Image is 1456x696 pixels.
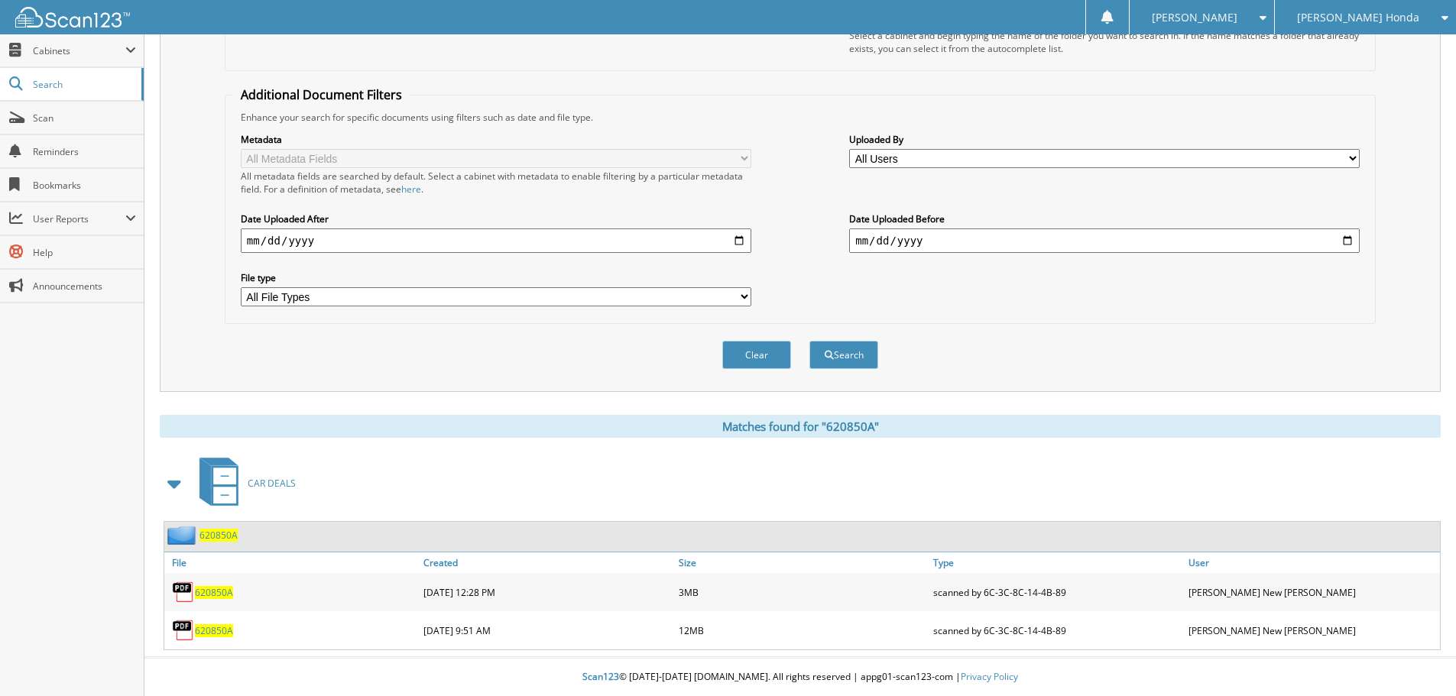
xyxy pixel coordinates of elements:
[167,526,199,545] img: folder2.png
[160,415,1441,438] div: Matches found for "620850A"
[241,133,751,146] label: Metadata
[420,577,675,607] div: [DATE] 12:28 PM
[233,111,1367,124] div: Enhance your search for specific documents using filters such as date and file type.
[33,179,136,192] span: Bookmarks
[195,624,233,637] a: 620850A
[195,586,233,599] a: 620850A
[809,341,878,369] button: Search
[961,670,1018,683] a: Privacy Policy
[420,552,675,573] a: Created
[849,228,1360,253] input: end
[199,529,238,542] a: 620850A
[33,78,134,91] span: Search
[1185,577,1440,607] div: [PERSON_NAME] New [PERSON_NAME]
[582,670,619,683] span: Scan123
[401,183,421,196] a: here
[164,552,420,573] a: File
[849,133,1360,146] label: Uploaded By
[172,619,195,642] img: PDF.png
[144,659,1456,696] div: © [DATE]-[DATE] [DOMAIN_NAME]. All rights reserved | appg01-scan123-com |
[722,341,791,369] button: Clear
[248,477,296,490] span: CAR DEALS
[172,581,195,604] img: PDF.png
[929,552,1185,573] a: Type
[33,44,125,57] span: Cabinets
[241,271,751,284] label: File type
[1185,615,1440,646] div: [PERSON_NAME] New [PERSON_NAME]
[675,615,930,646] div: 12MB
[33,212,125,225] span: User Reports
[33,112,136,125] span: Scan
[190,453,296,513] a: CAR DEALS
[15,7,130,28] img: scan123-logo-white.svg
[1185,552,1440,573] a: User
[33,145,136,158] span: Reminders
[241,212,751,225] label: Date Uploaded After
[241,170,751,196] div: All metadata fields are searched by default. Select a cabinet with metadata to enable filtering b...
[929,615,1185,646] div: scanned by 6C-3C-8C-14-4B-89
[33,280,136,293] span: Announcements
[1152,13,1237,22] span: [PERSON_NAME]
[233,86,410,103] legend: Additional Document Filters
[929,577,1185,607] div: scanned by 6C-3C-8C-14-4B-89
[1297,13,1419,22] span: [PERSON_NAME] Honda
[675,577,930,607] div: 3MB
[849,29,1360,55] div: Select a cabinet and begin typing the name of the folder you want to search in. If the name match...
[241,228,751,253] input: start
[849,212,1360,225] label: Date Uploaded Before
[1380,623,1456,696] iframe: Chat Widget
[420,615,675,646] div: [DATE] 9:51 AM
[33,246,136,259] span: Help
[675,552,930,573] a: Size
